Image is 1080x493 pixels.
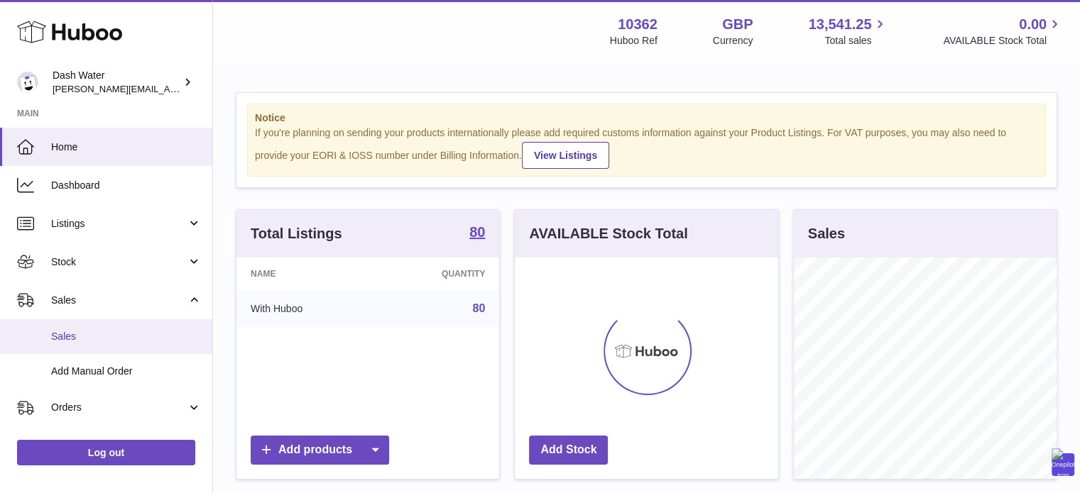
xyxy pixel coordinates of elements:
[375,257,499,290] th: Quantity
[824,34,888,48] span: Total sales
[808,15,871,34] span: 13,541.25
[618,15,658,34] strong: 10362
[51,401,187,414] span: Orders
[943,34,1063,48] span: AVAILABLE Stock Total
[610,34,658,48] div: Huboo Ref
[255,111,1038,125] strong: Notice
[17,72,38,93] img: james@dash-water.com
[17,440,195,465] a: Log out
[236,257,375,290] th: Name
[251,436,389,465] a: Add products
[53,83,285,94] span: [PERSON_NAME][EMAIL_ADDRESS][DOMAIN_NAME]
[1019,15,1047,34] span: 0.00
[51,294,187,307] span: Sales
[51,365,202,378] span: Add Manual Order
[469,225,485,242] a: 80
[529,436,608,465] a: Add Stock
[251,224,342,243] h3: Total Listings
[522,142,609,169] a: View Listings
[53,69,180,96] div: Dash Water
[722,15,753,34] strong: GBP
[51,140,202,154] span: Home
[51,255,187,269] span: Stock
[51,217,187,231] span: Listings
[808,15,888,48] a: 13,541.25 Total sales
[808,224,845,243] h3: Sales
[473,302,486,314] a: 80
[469,225,485,239] strong: 80
[51,330,202,343] span: Sales
[943,15,1063,48] a: 0.00 AVAILABLE Stock Total
[529,224,687,243] h3: AVAILABLE Stock Total
[236,290,375,327] td: With Huboo
[255,126,1038,169] div: If you're planning on sending your products internationally please add required customs informati...
[713,34,753,48] div: Currency
[51,179,202,192] span: Dashboard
